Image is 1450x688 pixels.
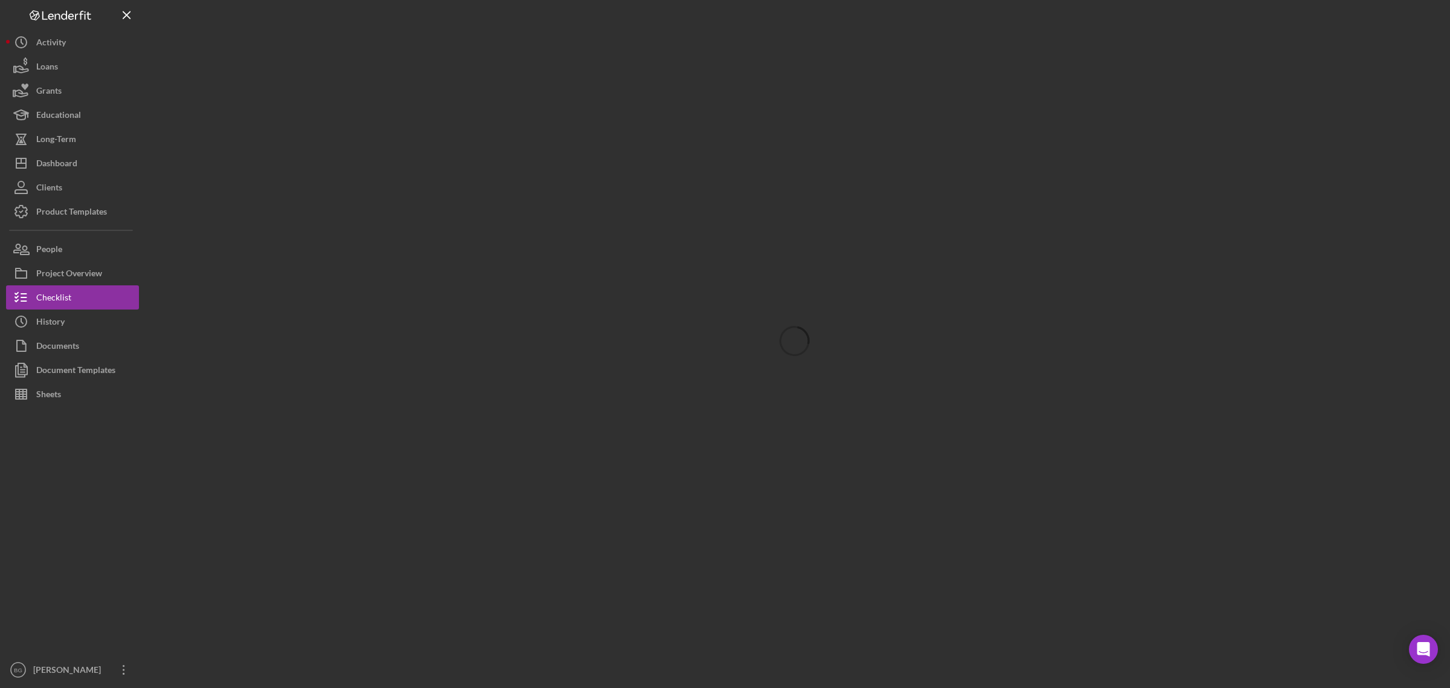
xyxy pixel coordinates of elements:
[6,334,139,358] button: Documents
[6,127,139,151] button: Long-Term
[14,667,22,673] text: BG
[36,79,62,106] div: Grants
[6,237,139,261] button: People
[36,54,58,82] div: Loans
[36,151,77,178] div: Dashboard
[6,285,139,310] button: Checklist
[36,200,107,227] div: Product Templates
[6,310,139,334] button: History
[36,334,79,361] div: Documents
[30,658,109,685] div: [PERSON_NAME]
[36,310,65,337] div: History
[36,285,71,313] div: Checklist
[36,175,62,203] div: Clients
[6,103,139,127] button: Educational
[6,261,139,285] button: Project Overview
[36,127,76,154] div: Long-Term
[36,382,61,409] div: Sheets
[36,237,62,264] div: People
[6,30,139,54] button: Activity
[6,151,139,175] button: Dashboard
[1409,635,1438,664] div: Open Intercom Messenger
[36,30,66,57] div: Activity
[36,103,81,130] div: Educational
[6,200,139,224] button: Product Templates
[6,175,139,200] button: Clients
[6,79,139,103] button: Grants
[36,358,115,385] div: Document Templates
[6,54,139,79] button: Loans
[6,658,139,682] button: BG[PERSON_NAME]
[36,261,102,288] div: Project Overview
[6,382,139,406] button: Sheets
[6,358,139,382] button: Document Templates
